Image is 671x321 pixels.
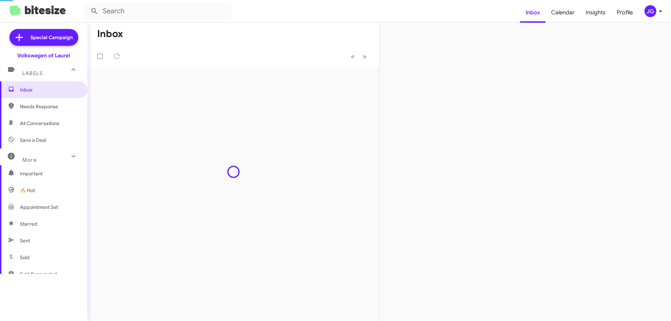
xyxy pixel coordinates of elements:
[20,103,79,110] span: Needs Response
[30,34,73,41] span: Special Campaign
[546,2,580,23] a: Calendar
[520,2,546,23] a: Inbox
[20,187,35,194] span: 🔥 Hot
[580,2,611,23] a: Insights
[22,70,43,76] span: Labels
[351,52,355,61] span: «
[85,3,231,20] input: Search
[20,271,57,278] span: Sold Responded
[20,254,30,261] span: Sold
[20,137,46,144] span: Save a Deal
[611,2,638,23] a: Profile
[22,157,37,163] span: More
[363,52,367,61] span: »
[20,170,79,177] span: Important
[9,29,78,46] a: Special Campaign
[347,49,371,64] nav: Page navigation example
[359,49,371,64] button: Next
[347,49,359,64] button: Previous
[17,52,70,59] div: Volkswagen of Laurel
[20,120,59,127] span: All Conversations
[644,5,656,17] div: JG
[20,220,37,227] span: Starred
[20,86,79,93] span: Inbox
[638,5,663,17] button: JG
[20,204,58,211] span: Appointment Set
[97,28,123,39] h1: Inbox
[20,237,30,244] span: Sent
